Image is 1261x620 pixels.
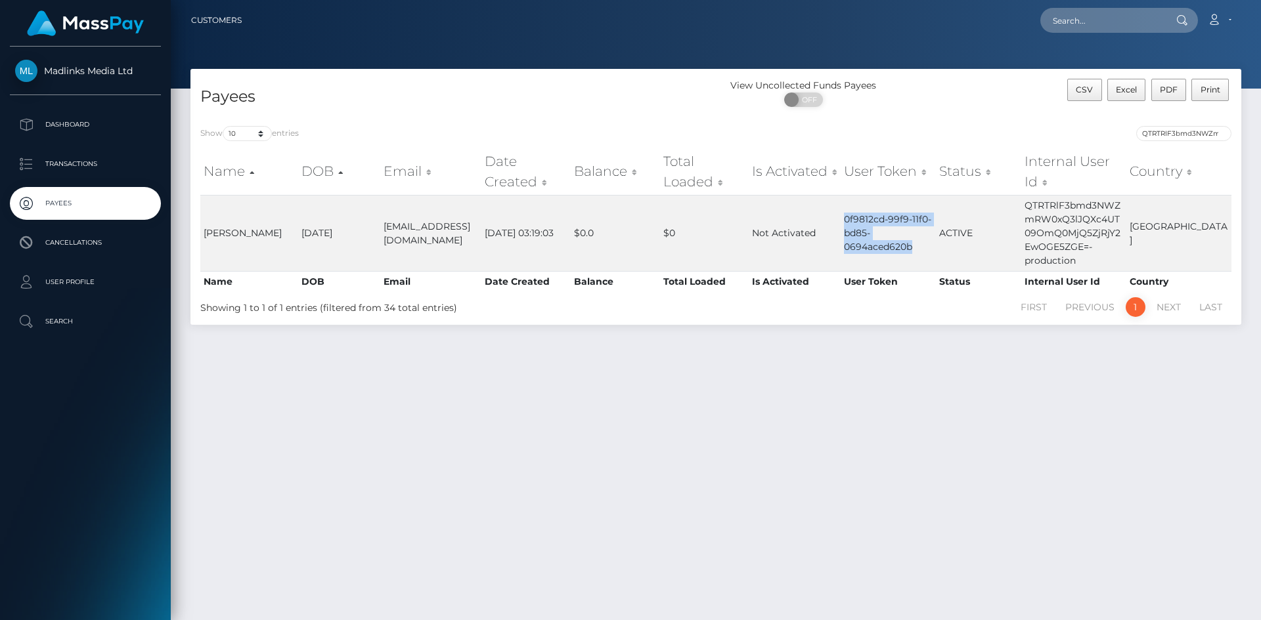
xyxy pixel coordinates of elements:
[1116,85,1137,94] span: Excel
[481,148,571,195] th: Date Created: activate to sort column ascending
[223,126,272,141] select: Showentries
[1151,79,1187,101] button: PDF
[10,108,161,141] a: Dashboard
[1076,85,1093,94] span: CSV
[200,85,706,108] h4: Payees
[15,194,156,213] p: Payees
[1107,79,1146,101] button: Excel
[936,271,1021,292] th: Status
[936,148,1021,195] th: Status: activate to sort column ascending
[380,148,481,195] th: Email: activate to sort column ascending
[298,148,380,195] th: DOB: activate to sort column descending
[1021,195,1126,271] td: QTRTRlF3bmd3NWZmRW0xQ3lJQXc4UT09OmQ0MjQ5ZjRjY2EwOGE5ZGE=-production
[571,271,660,292] th: Balance
[1136,126,1231,141] input: Search transactions
[10,187,161,220] a: Payees
[841,148,935,195] th: User Token: activate to sort column ascending
[841,195,935,271] td: 0f9812cd-99f9-11f0-bd85-0694aced620b
[936,195,1021,271] td: ACTIVE
[15,60,37,82] img: Madlinks Media Ltd
[1067,79,1102,101] button: CSV
[10,226,161,259] a: Cancellations
[791,93,824,107] span: OFF
[15,233,156,253] p: Cancellations
[15,115,156,134] p: Dashboard
[298,271,380,292] th: DOB
[660,271,748,292] th: Total Loaded
[1126,195,1231,271] td: [GEOGRAPHIC_DATA]
[1191,79,1229,101] button: Print
[27,10,144,36] img: MassPay Logo
[380,271,481,292] th: Email
[749,195,841,271] td: Not Activated
[481,195,571,271] td: [DATE] 03:19:03
[200,296,619,315] div: Showing 1 to 1 of 1 entries (filtered from 34 total entries)
[660,148,748,195] th: Total Loaded: activate to sort column ascending
[749,148,841,195] th: Is Activated: activate to sort column ascending
[10,305,161,338] a: Search
[1021,148,1126,195] th: Internal User Id: activate to sort column ascending
[749,271,841,292] th: Is Activated
[1126,271,1231,292] th: Country
[571,148,660,195] th: Balance: activate to sort column ascending
[191,7,242,34] a: Customers
[716,79,891,93] div: View Uncollected Funds Payees
[1201,85,1220,94] span: Print
[1126,148,1231,195] th: Country: activate to sort column ascending
[841,271,935,292] th: User Token
[660,195,748,271] td: $0
[481,271,571,292] th: Date Created
[1126,297,1145,317] a: 1
[10,148,161,180] a: Transactions
[1160,85,1178,94] span: PDF
[571,195,660,271] td: $0.0
[10,266,161,299] a: User Profile
[1021,271,1126,292] th: Internal User Id
[10,65,161,77] span: Madlinks Media Ltd
[15,154,156,174] p: Transactions
[15,312,156,331] p: Search
[200,126,299,141] label: Show entries
[200,271,298,292] th: Name
[200,195,298,271] td: [PERSON_NAME]
[15,272,156,292] p: User Profile
[380,195,481,271] td: [EMAIL_ADDRESS][DOMAIN_NAME]
[200,148,298,195] th: Name: activate to sort column ascending
[298,195,380,271] td: [DATE]
[1040,8,1164,33] input: Search...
